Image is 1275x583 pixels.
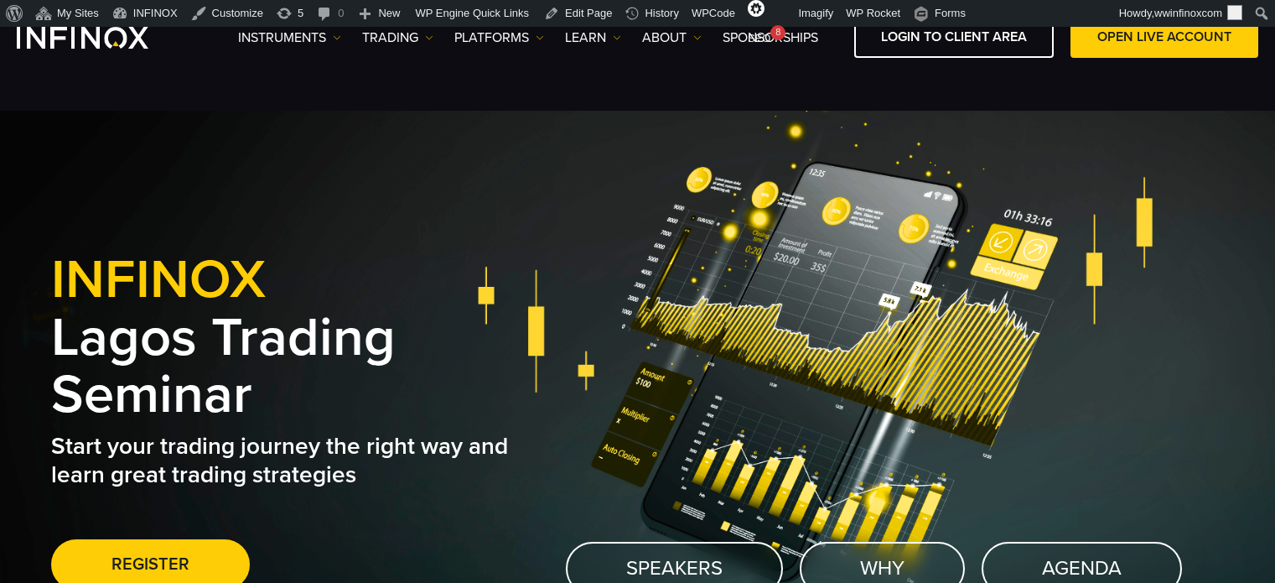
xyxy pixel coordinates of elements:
[17,27,188,49] a: INFINOX Logo
[238,28,341,48] a: Instruments
[51,432,521,489] h2: Start your trading journey the right way and learn great trading strategies
[748,32,770,44] span: SEO
[565,28,621,48] a: Learn
[642,28,702,48] a: ABOUT
[1154,7,1222,19] span: wwinfinoxcom
[454,28,544,48] a: PLATFORMS
[1070,17,1258,58] a: OPEN LIVE ACCOUNT
[51,247,396,428] strong: Lagos Trading Seminar
[723,28,818,48] a: SPONSORSHIPS
[51,247,266,313] span: INFINOX
[362,28,433,48] a: TRADING
[770,25,785,40] div: 8
[854,17,1054,58] a: LOGIN TO CLIENT AREA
